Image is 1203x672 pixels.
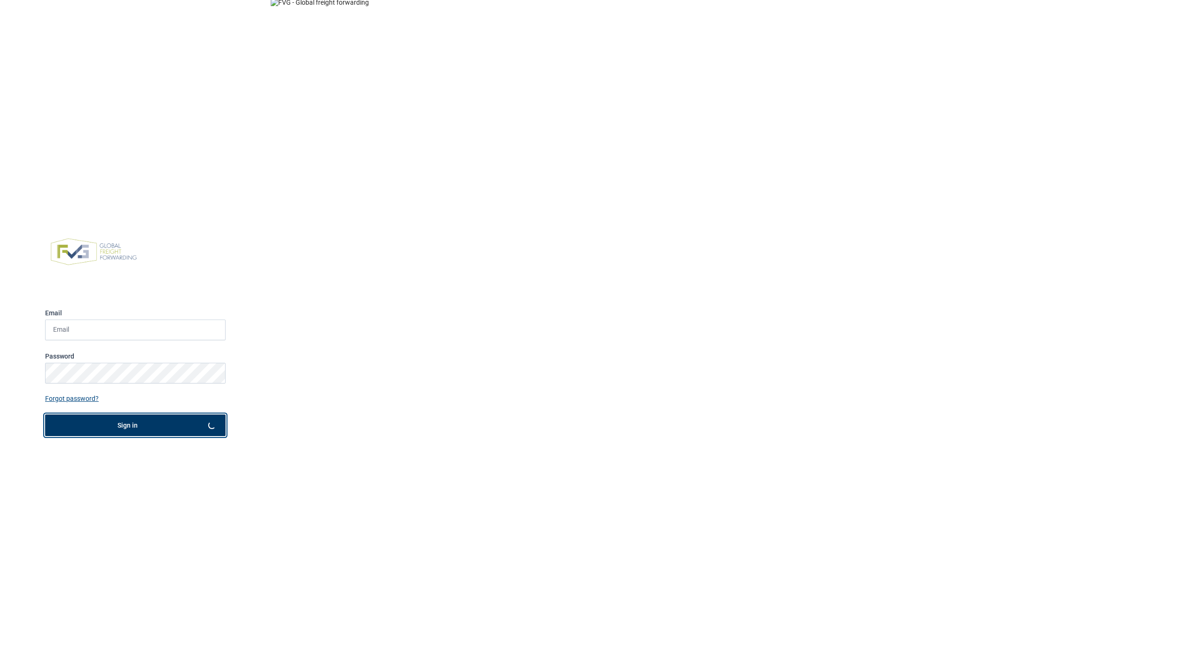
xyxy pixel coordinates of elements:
[45,352,226,361] label: Password
[45,395,226,403] a: Forgot password?
[45,308,226,318] label: Email
[45,414,226,436] button: Sign in
[45,233,142,271] img: FVG - Global freight forwarding
[45,320,226,340] input: Email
